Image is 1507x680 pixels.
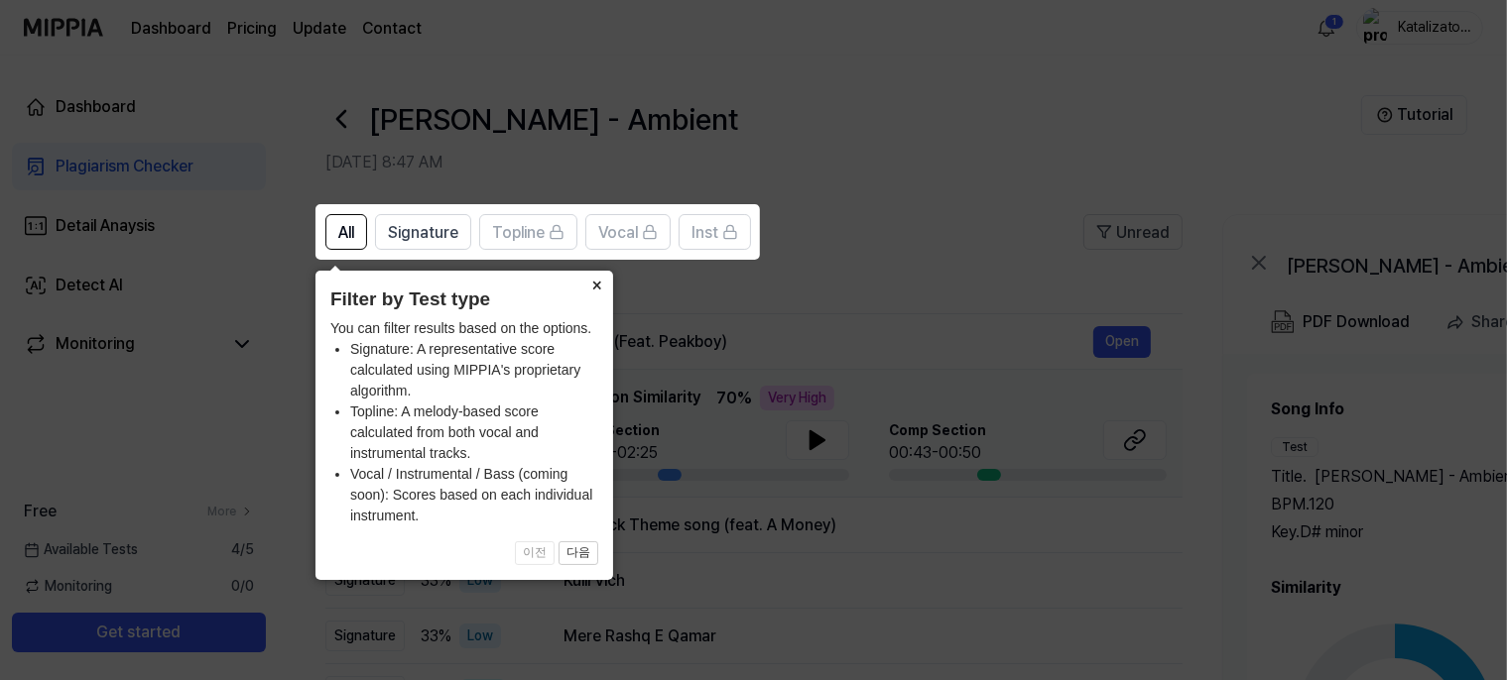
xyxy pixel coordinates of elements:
span: Inst [691,221,718,245]
li: Signature: A representative score calculated using MIPPIA's proprietary algorithm. [350,339,598,401]
div: You can filter results based on the options. [330,318,598,526]
li: Topline: A melody-based score calculated from both vocal and instrumental tracks. [350,401,598,464]
button: Topline [479,214,577,250]
span: All [338,221,354,245]
span: Topline [492,221,545,245]
button: Signature [375,214,471,250]
button: Inst [679,214,751,250]
li: Vocal / Instrumental / Bass (coming soon): Scores based on each individual instrument. [350,464,598,526]
button: 다음 [559,541,598,565]
header: Filter by Test type [330,285,598,314]
span: Signature [388,221,458,245]
button: Close [581,271,613,298]
span: Vocal [598,221,638,245]
button: Vocal [585,214,671,250]
button: All [325,214,367,250]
